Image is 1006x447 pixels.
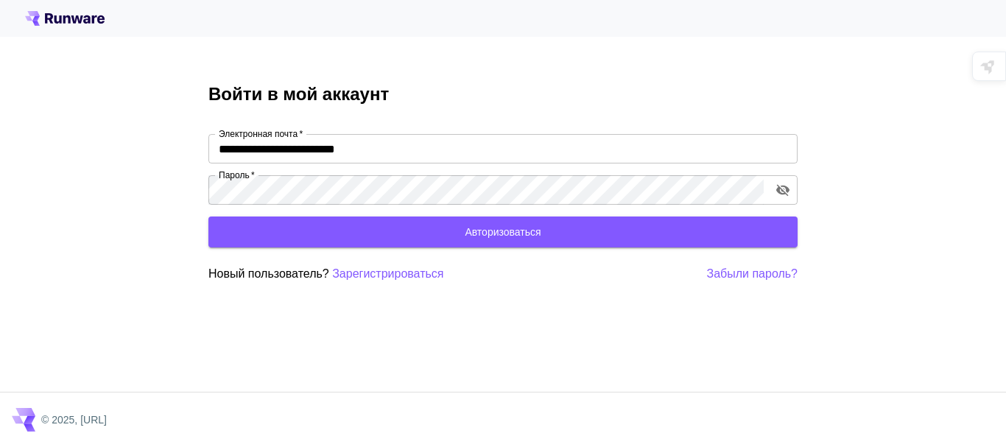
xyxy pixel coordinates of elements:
font: Авторизоваться [462,225,544,238]
font: Войти в мой аккаунт [208,83,393,105]
font: Забыли пароль? [703,266,798,281]
font: Зарегистрироваться [339,266,457,281]
button: Забыли пароль? [703,264,798,283]
font: Пароль [219,169,251,180]
button: включить видимость пароля [770,177,796,203]
font: © 2025, [URL] [41,414,113,426]
button: Авторизоваться [208,217,798,247]
font: Новый пользователь? [208,266,335,281]
font: Электронная почта [219,128,302,139]
button: Зарегистрироваться [339,264,457,283]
